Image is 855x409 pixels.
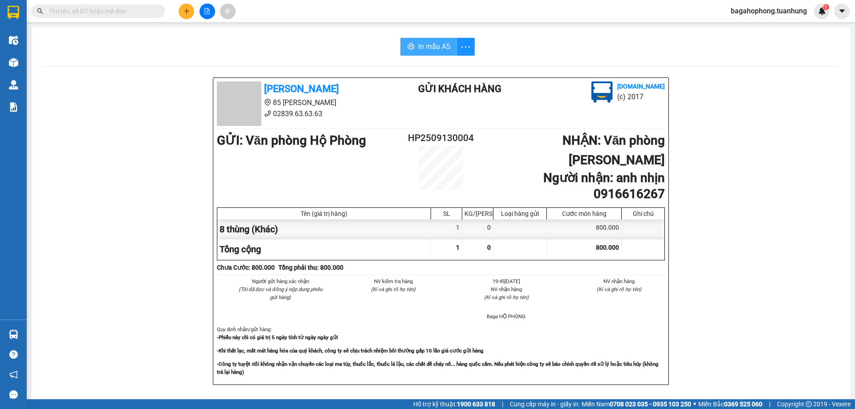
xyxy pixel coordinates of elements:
[220,4,236,19] button: aim
[834,4,850,19] button: caret-down
[433,210,460,217] div: SL
[239,286,322,300] i: (Tôi đã đọc và đồng ý nộp dung phiếu gửi hàng)
[457,41,474,53] span: more
[264,83,339,94] b: [PERSON_NAME]
[9,390,18,399] span: message
[823,4,829,10] sup: 1
[617,91,665,102] li: (c) 2017
[431,219,462,239] div: 1
[460,312,552,320] li: Baga HỘ PHÒNG
[596,244,619,251] span: 800.000
[217,264,275,271] b: Chưa Cước : 800.000
[562,133,665,167] b: NHẬN : Văn phòng [PERSON_NAME]
[217,348,484,354] strong: -Khi thất lạc, mất mát hàng hóa của quý khách, công ty sẽ chịu trách nhiệm bồi thường gấp 10 lần ...
[217,133,366,148] b: GỬI : Văn phòng Hộ Phòng
[418,83,501,94] b: Gửi khách hàng
[9,102,18,112] img: solution-icon
[543,170,665,201] b: Người nhận : anh nhịn 0916616267
[8,6,19,19] img: logo-vxr
[418,41,450,52] span: In mẫu A5
[199,4,215,19] button: file-add
[413,399,495,409] span: Hỗ trợ kỹ thuật:
[806,401,812,407] span: copyright
[9,330,18,339] img: warehouse-icon
[403,131,478,146] h2: HP2509130004
[220,210,428,217] div: Tên (giá trị hàng)
[9,80,18,89] img: warehouse-icon
[217,361,659,375] strong: -Công ty tuyệt đối không nhận vận chuyển các loại ma túy, thuốc lắc, thuốc lá lậu, các chất dễ ch...
[49,6,154,16] input: Tìm tên, số ĐT hoặc mã đơn
[484,294,529,300] i: (Kí và ghi rõ họ tên)
[457,38,475,56] button: more
[462,219,493,239] div: 0
[400,38,457,56] button: printerIn mẫu A5
[549,210,619,217] div: Cước món hàng
[824,4,827,10] span: 1
[496,210,544,217] div: Loại hàng gửi
[371,286,415,292] i: (Kí và ghi rõ họ tên)
[179,4,194,19] button: plus
[460,285,552,293] li: NV nhận hàng
[217,108,383,119] li: 02839.63.63.63
[574,277,665,285] li: NV nhận hàng
[724,401,762,408] strong: 0369 525 060
[769,399,770,409] span: |
[217,334,338,340] strong: -Phiếu này chỉ có giá trị 5 ngày tính từ ngày ngày gửi
[698,399,762,409] span: Miền Bắc
[617,83,665,90] b: [DOMAIN_NAME]
[217,325,665,376] div: Quy định nhận/gửi hàng :
[597,286,641,292] i: (Kí và ghi rõ họ tên)
[510,399,579,409] span: Cung cấp máy in - giấy in:
[464,210,491,217] div: KG/[PERSON_NAME]
[348,277,440,285] li: NV kiểm tra hàng
[9,350,18,359] span: question-circle
[217,219,431,239] div: 8 thùng (Khác)
[591,81,613,103] img: logo.jpg
[37,8,43,14] span: search
[235,277,326,285] li: Người gửi hàng xác nhận
[407,43,415,51] span: printer
[278,264,343,271] b: Tổng phải thu: 800.000
[264,110,271,117] span: phone
[582,399,691,409] span: Miền Nam
[838,7,846,15] span: caret-down
[624,210,662,217] div: Ghi chú
[224,8,231,14] span: aim
[204,8,210,14] span: file-add
[9,58,18,67] img: warehouse-icon
[547,219,622,239] div: 800.000
[183,8,190,14] span: plus
[502,399,503,409] span: |
[457,401,495,408] strong: 1900 633 818
[9,370,18,379] span: notification
[818,7,826,15] img: icon-new-feature
[693,402,696,406] span: ⚪️
[456,244,460,251] span: 1
[724,5,814,16] span: bagahophong.tuanhung
[487,244,491,251] span: 0
[264,99,271,106] span: environment
[217,97,383,108] li: 85 [PERSON_NAME]
[610,401,691,408] strong: 0708 023 035 - 0935 103 250
[220,244,261,255] span: Tổng cộng
[9,36,18,45] img: warehouse-icon
[460,277,552,285] li: 19:45[DATE]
